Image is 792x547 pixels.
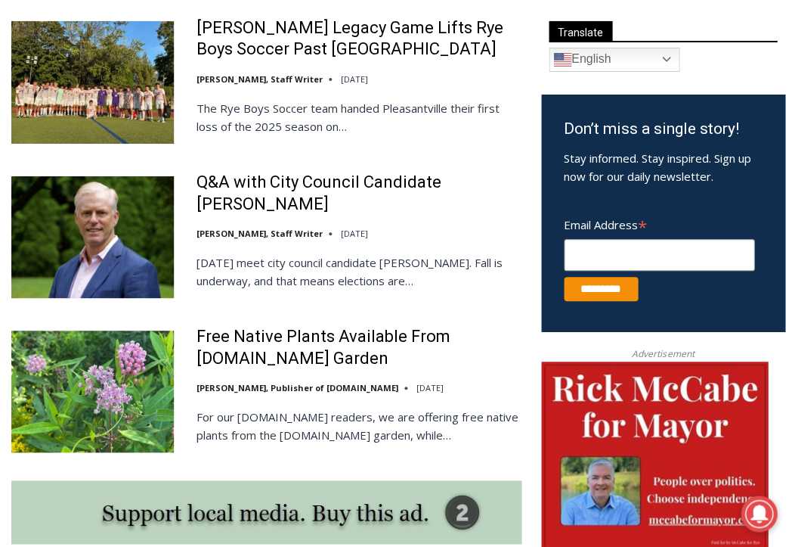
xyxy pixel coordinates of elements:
img: Q&A with City Council Candidate James Ward [11,176,174,298]
a: Intern @ [DOMAIN_NAME] [364,147,732,188]
div: unique DIY crafts [159,45,218,124]
label: Email Address [564,210,754,237]
p: The Rye Boys Soccer team handed Pleasantville their first loss of the 2025 season on… [196,99,521,135]
p: [DATE] meet city council candidate [PERSON_NAME]. Fall is underway, and that means elections are… [196,253,521,290]
a: Free Native Plants Available From [DOMAIN_NAME] Garden [196,326,521,369]
time: [DATE] [341,228,368,239]
a: [PERSON_NAME], Publisher of [DOMAIN_NAME] [196,382,398,393]
div: "I learned about the history of a place I’d honestly never considered even as a resident of [GEOG... [382,1,714,147]
p: Stay informed. Stay inspired. Sign up now for our daily newsletter. [564,149,762,185]
img: support local media, buy this ad [11,480,521,543]
a: [PERSON_NAME] Legacy Game Lifts Rye Boys Soccer Past [GEOGRAPHIC_DATA] [196,17,521,61]
a: [PERSON_NAME] Read Sanctuary Fall Fest: [DATE] [1,151,226,188]
a: [PERSON_NAME], Staff Writer [196,228,323,239]
span: Intern @ [DOMAIN_NAME] [395,151,701,185]
h4: [PERSON_NAME] Read Sanctuary Fall Fest: [DATE] [12,152,201,187]
img: en [553,51,571,69]
a: English [549,48,679,72]
div: 6 [177,128,184,143]
img: Felix Wismer’s Legacy Game Lifts Rye Boys Soccer Past Pleasantville [11,21,174,143]
h3: Don’t miss a single story! [564,117,762,141]
span: Translate [549,21,612,42]
a: Q&A with City Council Candidate [PERSON_NAME] [196,172,521,215]
span: Advertisement [617,347,709,361]
div: 5 [159,128,166,143]
p: For our [DOMAIN_NAME] readers, we are offering free native plants from the [DOMAIN_NAME] garden, ... [196,408,521,444]
a: [PERSON_NAME], Staff Writer [196,73,323,85]
div: / [169,128,173,143]
time: [DATE] [341,73,368,85]
time: [DATE] [416,382,444,393]
img: Free Native Plants Available From MyRye.com Garden [11,331,174,452]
